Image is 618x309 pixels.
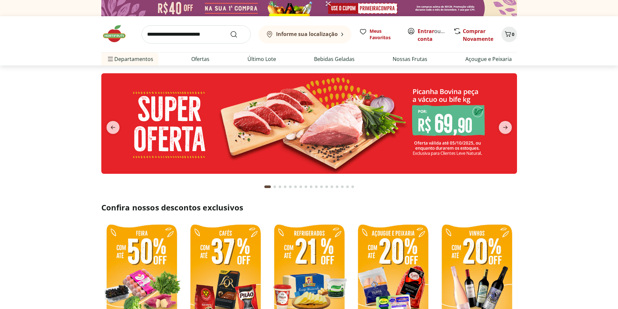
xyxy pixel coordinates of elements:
button: Go to page 6 from fs-carousel [293,179,298,195]
button: Go to page 7 from fs-carousel [298,179,303,195]
button: next [494,121,517,134]
span: 0 [512,31,514,37]
a: Criar conta [418,28,453,42]
button: previous [101,121,125,134]
a: Meus Favoritos [359,28,399,41]
b: Informe sua localização [276,30,338,38]
button: Go to page 4 from fs-carousel [283,179,288,195]
button: Informe sua localização [259,25,351,43]
a: Entrar [418,28,434,35]
img: Hortifruti [101,24,134,43]
button: Go to page 13 from fs-carousel [329,179,334,195]
button: Current page from fs-carousel [263,179,272,195]
button: Go to page 9 from fs-carousel [309,179,314,195]
button: Go to page 3 from fs-carousel [277,179,283,195]
button: Carrinho [501,27,517,42]
button: Submit Search [230,30,246,38]
button: Menu [107,51,114,67]
button: Go to page 8 from fs-carousel [303,179,309,195]
a: Último Lote [247,55,276,63]
button: Go to page 2 from fs-carousel [272,179,277,195]
input: search [142,25,251,43]
button: Go to page 5 from fs-carousel [288,179,293,195]
span: ou [418,27,447,43]
span: Meus Favoritos [370,28,399,41]
h2: Confira nossos descontos exclusivos [101,202,517,213]
a: Nossas Frutas [393,55,427,63]
button: Go to page 15 from fs-carousel [340,179,345,195]
button: Go to page 16 from fs-carousel [345,179,350,195]
button: Go to page 14 from fs-carousel [334,179,340,195]
button: Go to page 10 from fs-carousel [314,179,319,195]
a: Comprar Novamente [463,28,493,42]
button: Go to page 17 from fs-carousel [350,179,355,195]
img: super oferta [101,73,517,174]
a: Açougue e Peixaria [465,55,512,63]
button: Go to page 12 from fs-carousel [324,179,329,195]
a: Ofertas [191,55,209,63]
button: Go to page 11 from fs-carousel [319,179,324,195]
span: Departamentos [107,51,153,67]
a: Bebidas Geladas [314,55,355,63]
